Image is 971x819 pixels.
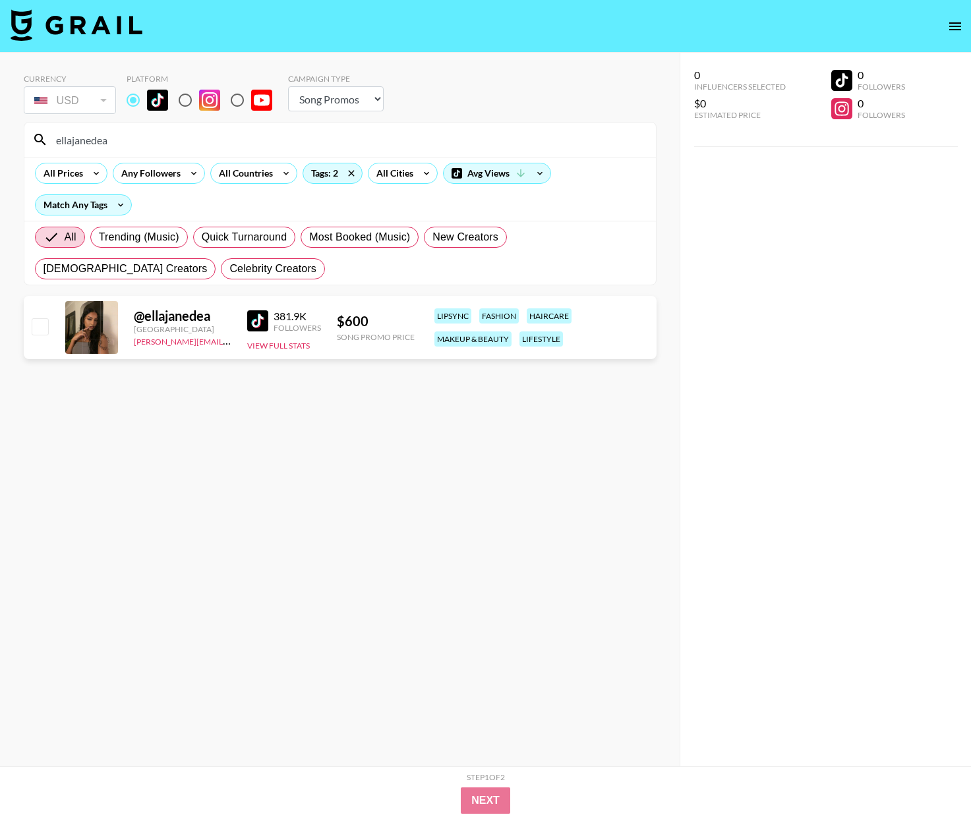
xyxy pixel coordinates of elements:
[434,308,471,324] div: lipsync
[24,84,116,117] div: Currency is locked to USD
[337,313,415,329] div: $ 600
[694,97,786,110] div: $0
[113,163,183,183] div: Any Followers
[942,13,968,40] button: open drawer
[24,74,116,84] div: Currency
[434,331,512,347] div: makeup & beauty
[127,74,283,84] div: Platform
[147,90,168,111] img: TikTok
[858,82,905,92] div: Followers
[44,261,208,277] span: [DEMOGRAPHIC_DATA] Creators
[26,89,113,112] div: USD
[519,331,563,347] div: lifestyle
[247,341,310,351] button: View Full Stats
[444,163,550,183] div: Avg Views
[288,74,384,84] div: Campaign Type
[858,110,905,120] div: Followers
[479,308,519,324] div: fashion
[251,90,272,111] img: YouTube
[36,163,86,183] div: All Prices
[527,308,572,324] div: haircare
[247,310,268,331] img: TikTok
[368,163,416,183] div: All Cities
[337,332,415,342] div: Song Promo Price
[134,334,329,347] a: [PERSON_NAME][EMAIL_ADDRESS][DOMAIN_NAME]
[65,229,76,245] span: All
[309,229,410,245] span: Most Booked (Music)
[858,97,905,110] div: 0
[211,163,276,183] div: All Countries
[134,308,231,324] div: @ ellajanedea
[36,195,131,215] div: Match Any Tags
[48,129,648,150] input: Search by User Name
[461,787,510,814] button: Next
[11,9,142,41] img: Grail Talent
[467,772,505,782] div: Step 1 of 2
[202,229,287,245] span: Quick Turnaround
[905,753,955,803] iframe: Drift Widget Chat Controller
[229,261,316,277] span: Celebrity Creators
[432,229,498,245] span: New Creators
[134,324,231,334] div: [GEOGRAPHIC_DATA]
[274,323,321,333] div: Followers
[694,110,786,120] div: Estimated Price
[274,310,321,323] div: 381.9K
[858,69,905,82] div: 0
[694,69,786,82] div: 0
[199,90,220,111] img: Instagram
[303,163,362,183] div: Tags: 2
[99,229,179,245] span: Trending (Music)
[694,82,786,92] div: Influencers Selected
